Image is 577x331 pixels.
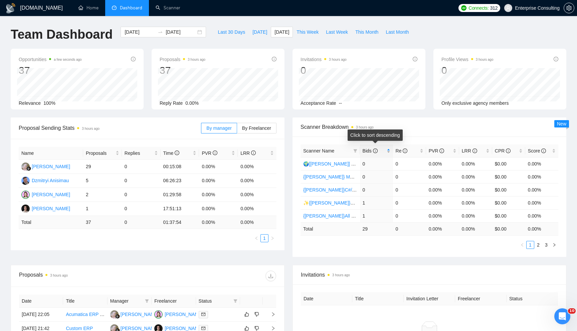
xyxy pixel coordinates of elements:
[265,271,276,281] button: download
[112,5,117,10] span: dashboard
[19,271,148,281] div: Proposals
[218,28,245,36] span: Last 30 Days
[426,183,459,196] td: 0.00%
[63,295,107,308] th: Title
[19,64,82,77] div: 37
[163,150,179,156] span: Time
[303,213,452,219] a: {[PERSON_NAME]}All [PERSON_NAME] - web [НАДО ПЕРЕДЕЛАТЬ]
[393,196,426,209] td: 0
[355,28,378,36] span: This Month
[535,241,542,249] a: 2
[240,150,256,156] span: LRR
[254,312,259,317] span: dislike
[244,312,249,317] span: like
[459,222,492,235] td: 0.00 %
[303,161,390,167] a: 🌍[[PERSON_NAME]] Native Mobile WW
[492,209,525,222] td: $0.00
[21,205,30,213] img: IS
[122,202,161,216] td: 0
[525,157,558,170] td: 0.00%
[238,202,276,216] td: 0.00%
[199,174,238,188] td: 0.00%
[301,100,336,106] span: Acceptance Rate
[161,160,199,174] td: 00:15:08
[476,58,494,61] time: 3 hours ago
[188,58,205,61] time: 3 hours ago
[363,148,378,153] span: Bids
[122,147,161,160] th: Replies
[360,196,393,209] td: 1
[386,28,409,36] span: Last Month
[301,222,360,235] td: Total
[21,206,70,211] a: IS[PERSON_NAME]
[301,64,347,77] div: 0
[82,127,100,130] time: 3 hours ago
[492,170,525,183] td: $0.00
[506,6,511,10] span: user
[525,183,558,196] td: 0.00%
[252,28,267,36] span: [DATE]
[301,271,558,279] span: Invitations
[154,325,203,331] a: IS[PERSON_NAME]
[356,125,374,129] time: 3 hours ago
[154,311,203,317] a: EB[PERSON_NAME]
[492,183,525,196] td: $0.00
[125,28,155,36] input: Start date
[175,150,179,155] span: info-circle
[525,222,558,235] td: 0.00 %
[439,148,444,153] span: info-circle
[238,216,276,229] td: 0.00 %
[108,295,152,308] th: Manager
[525,170,558,183] td: 0.00%
[66,312,167,317] a: Acumatica ERP Dashboard and GI Development
[396,148,408,153] span: Re
[121,311,159,318] div: [PERSON_NAME]
[110,310,119,319] img: RH
[110,297,142,305] span: Manager
[468,4,489,12] span: Connects:
[393,170,426,183] td: 0
[252,234,260,242] li: Previous Page
[426,196,459,209] td: 0.00%
[161,202,199,216] td: 17:51:13
[564,5,574,11] a: setting
[201,326,205,330] span: mail
[459,157,492,170] td: 0.00%
[165,311,203,318] div: [PERSON_NAME]
[21,191,30,199] img: EB
[541,148,546,153] span: info-circle
[144,296,150,306] span: filter
[206,125,231,131] span: By manager
[249,27,271,37] button: [DATE]
[78,5,99,11] a: homeHome
[520,243,524,247] span: left
[251,150,256,155] span: info-circle
[122,160,161,174] td: 0
[83,202,122,216] td: 1
[21,177,30,185] img: D
[492,196,525,209] td: $0.00
[360,170,393,183] td: 0
[352,292,404,305] th: Title
[518,241,526,249] button: left
[110,311,159,317] a: RH[PERSON_NAME]
[242,125,271,131] span: By Freelancer
[557,121,566,126] span: New
[266,273,276,279] span: download
[455,292,507,305] th: Freelancer
[393,222,426,235] td: 0
[125,149,153,157] span: Replies
[54,58,81,61] time: a few seconds ago
[161,174,199,188] td: 06:26:23
[270,236,274,240] span: right
[426,222,459,235] td: 0.00 %
[166,28,196,36] input: End date
[253,310,261,318] button: dislike
[238,188,276,202] td: 0.00%
[526,241,534,249] li: 1
[115,314,120,319] img: gigradar-bm.png
[360,183,393,196] td: 0
[303,187,417,193] a: {[PERSON_NAME]}C#/.Net WW - best match (0 spent)
[122,188,161,202] td: 0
